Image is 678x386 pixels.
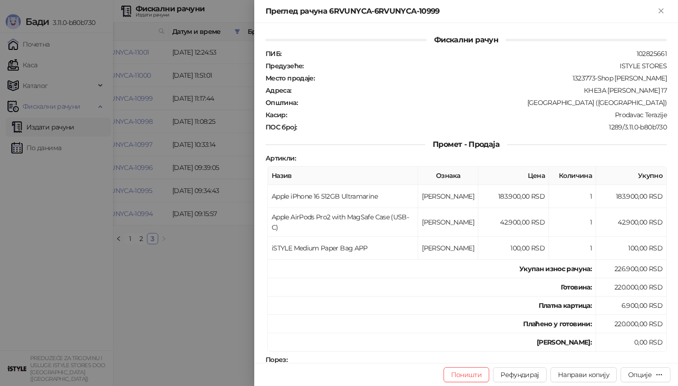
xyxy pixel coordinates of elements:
div: 1323773-Shop [PERSON_NAME] [315,74,668,82]
span: Направи копију [558,370,609,379]
td: 0,00 RSD [596,333,667,352]
div: ISTYLE STORES [305,62,668,70]
strong: Укупан износ рачуна : [519,265,592,273]
strong: [PERSON_NAME]: [537,338,592,346]
strong: ПИБ : [266,49,281,58]
td: [PERSON_NAME] [418,237,478,260]
td: 183.900,00 RSD [478,185,549,208]
div: Преглед рачуна 6RVUNYCA-6RVUNYCA-10999 [266,6,655,17]
div: 1289/3.11.0-b80b730 [298,123,668,131]
button: Опције [621,367,670,382]
td: 6.900,00 RSD [596,297,667,315]
strong: Предузеће : [266,62,304,70]
div: [GEOGRAPHIC_DATA] ([GEOGRAPHIC_DATA]) [299,98,668,107]
td: 220.000,00 RSD [596,315,667,333]
span: Промет - Продаја [425,140,507,149]
strong: Готовина : [561,283,592,291]
strong: ПОС број : [266,123,297,131]
td: 100,00 RSD [596,237,667,260]
strong: Платна картица : [539,301,592,310]
span: Фискални рачун [427,35,506,44]
strong: Општина : [266,98,298,107]
div: КНЕЗА [PERSON_NAME] 17 [292,86,668,95]
strong: Адреса : [266,86,291,95]
th: Количина [549,167,596,185]
strong: Плаћено у готовини: [523,320,592,328]
td: 226.900,00 RSD [596,260,667,278]
div: 102825661 [282,49,668,58]
td: 100,00 RSD [478,237,549,260]
th: Укупно [596,167,667,185]
td: 183.900,00 RSD [596,185,667,208]
button: Close [655,6,667,17]
strong: Артикли : [266,154,296,162]
td: 1 [549,237,596,260]
td: iSTYLE Medium Paper Bag APP [268,237,418,260]
button: Рефундирај [493,367,547,382]
td: 42.900,00 RSD [478,208,549,237]
td: 42.900,00 RSD [596,208,667,237]
strong: Порез : [266,355,287,364]
td: 1 [549,208,596,237]
div: Опције [628,370,652,379]
td: [PERSON_NAME] [418,208,478,237]
th: Назив [268,167,418,185]
strong: Касир : [266,111,287,119]
td: 1 [549,185,596,208]
button: Направи копију [550,367,617,382]
td: 220.000,00 RSD [596,278,667,297]
td: [PERSON_NAME] [418,185,478,208]
td: Apple iPhone 16 512GB Ultramarine [268,185,418,208]
div: Prodavac Terazije [288,111,668,119]
button: Поништи [444,367,490,382]
strong: Место продаје : [266,74,315,82]
th: Ознака [418,167,478,185]
td: Apple AirPods Pro2 with MagSafe Case (USB-C) [268,208,418,237]
th: Цена [478,167,549,185]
